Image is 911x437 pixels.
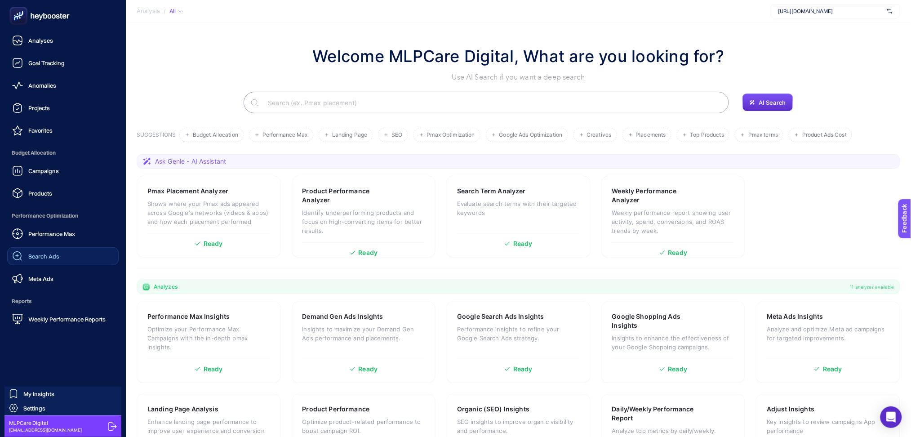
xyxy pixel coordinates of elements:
[23,390,54,397] span: My Insights
[155,157,226,166] span: Ask Genie - AI Assistant
[742,94,793,111] button: AI Search
[612,187,706,205] h3: Weekly Performance Analyzer
[7,292,119,310] span: Reports
[457,199,580,217] p: Evaluate search terms with their targeted keywords
[302,208,425,235] p: Identify underperforming products and focus on high-converting items for better results.
[147,405,218,414] h3: Landing Page Analysis
[668,366,688,372] span: Ready
[7,184,119,202] a: Products
[147,187,228,196] h3: Pmax Placement Analyzer
[28,230,75,237] span: Performance Max
[446,176,591,258] a: Search Term AnalyzerEvaluate search terms with their targeted keywordsReady
[302,312,383,321] h3: Demand Gen Ads Insights
[313,72,724,83] p: Use AI Search if you want a deep search
[457,187,526,196] h3: Search Term Analyzer
[7,225,119,243] a: Performance Max
[28,190,52,197] span: Products
[302,405,370,414] h3: Product Performance
[302,325,425,343] p: Insights to maximize your Demand Gen Ads performance and placements.
[668,250,688,256] span: Ready
[204,241,223,247] span: Ready
[9,427,82,433] span: [EMAIL_ADDRESS][DOMAIN_NAME]
[28,82,56,89] span: Anomalies
[499,132,563,138] span: Google Ads Optimization
[767,405,814,414] h3: Adjust Insights
[7,144,119,162] span: Budget Allocation
[513,366,533,372] span: Ready
[204,366,223,372] span: Ready
[359,366,378,372] span: Ready
[169,8,182,15] div: All
[7,270,119,288] a: Meta Ads
[457,405,529,414] h3: Organic (SEO) Insights
[28,275,53,282] span: Meta Ads
[823,366,842,372] span: Ready
[612,405,707,423] h3: Daily/Weekly Performance Report
[137,131,176,142] h3: SUGGESTIONS
[28,316,106,323] span: Weekly Performance Reports
[767,325,889,343] p: Analyze and optimize Meta ad campaigns for targeted improvements.
[7,207,119,225] span: Performance Optimization
[601,301,746,383] a: Google Shopping Ads InsightsInsights to enhance the effectiveness of your Google Shopping campaig...
[767,312,823,321] h3: Meta Ads Insights
[612,208,735,235] p: Weekly performance report showing user activity, spend, conversions, and ROAS trends by week.
[28,104,50,111] span: Projects
[4,387,121,401] a: My Insights
[147,199,270,226] p: Shows where your Pmax ads appeared across Google's networks (videos & apps) and how each placemen...
[147,325,270,352] p: Optimize your Performance Max Campaigns with the in-depth pmax insights.
[612,426,735,435] p: Analyze top metrics by daily/weekly.
[778,8,884,15] span: [URL][DOMAIN_NAME]
[612,334,735,352] p: Insights to enhance the effectiveness of your Google Shopping campaigns.
[9,419,82,427] span: MLPCare Digital
[137,8,160,15] span: Analysis
[292,301,436,383] a: Demand Gen Ads InsightsInsights to maximize your Demand Gen Ads performance and placements.Ready
[756,301,900,383] a: Meta Ads InsightsAnalyze and optimize Meta ad campaigns for targeted improvements.Ready
[7,31,119,49] a: Analyses
[427,132,475,138] span: Pmax Optimization
[748,132,778,138] span: Pmax terms
[154,283,178,290] span: Analyzes
[7,310,119,328] a: Weekly Performance Reports
[302,417,425,435] p: Optimize product-related performance to boost campaign ROI.
[767,417,889,435] p: Key insights to review campaigns App performance
[28,167,59,174] span: Campaigns
[7,247,119,265] a: Search Ads
[587,132,612,138] span: Creatives
[28,127,53,134] span: Favorites
[164,7,166,14] span: /
[457,325,580,343] p: Performance insights to refine your Google Search Ads strategy.
[7,121,119,139] a: Favorites
[4,401,121,415] a: Settings
[313,44,724,68] h1: Welcome MLPCare Digital, What are you looking for?
[457,312,544,321] h3: Google Search Ads Insights
[802,132,847,138] span: Product Ads Cost
[880,406,902,428] div: Open Intercom Messenger
[302,187,396,205] h3: Product Performance Analyzer
[612,312,706,330] h3: Google Shopping Ads Insights
[513,241,533,247] span: Ready
[28,59,65,67] span: Goal Tracking
[457,417,580,435] p: SEO insights to improve organic visibility and performance.
[7,162,119,180] a: Campaigns
[690,132,724,138] span: Top Products
[7,76,119,94] a: Anomalies
[850,283,894,290] span: 11 analyzes available
[7,54,119,72] a: Goal Tracking
[7,99,119,117] a: Projects
[887,7,893,16] img: svg%3e
[446,301,591,383] a: Google Search Ads InsightsPerformance insights to refine your Google Search Ads strategy.Ready
[332,132,367,138] span: Landing Page
[601,176,746,258] a: Weekly Performance AnalyzerWeekly performance report showing user activity, spend, conversions, a...
[23,405,45,412] span: Settings
[759,99,786,106] span: AI Search
[147,312,230,321] h3: Performance Max Insights
[137,301,281,383] a: Performance Max InsightsOptimize your Performance Max Campaigns with the in-depth pmax insights.R...
[262,132,308,138] span: Performance Max
[5,3,34,10] span: Feedback
[391,132,402,138] span: SEO
[636,132,666,138] span: Placements
[137,176,281,258] a: Pmax Placement AnalyzerShows where your Pmax ads appeared across Google's networks (videos & apps...
[359,250,378,256] span: Ready
[261,90,722,115] input: Search
[28,253,59,260] span: Search Ads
